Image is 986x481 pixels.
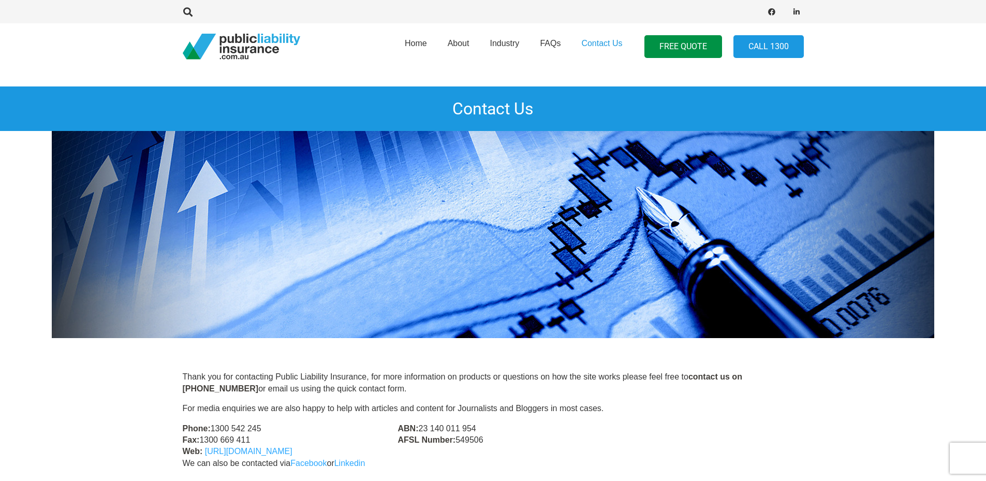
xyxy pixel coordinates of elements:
a: pli_logotransparent [183,34,300,60]
strong: contact us on [PHONE_NUMBER] [183,372,742,392]
a: Call 1300 [733,35,804,59]
p: 23 140 011 954 549506 [398,423,588,446]
p: 1300 542 245 1300 669 411 [183,423,373,458]
a: LinkedIn [789,5,804,19]
img: Premium Funding Insurance [52,131,934,338]
strong: Web: [183,447,203,456]
strong: Fax: [183,435,200,444]
span: Contact Us [581,39,622,48]
span: About [448,39,469,48]
a: Facebook [290,459,327,468]
a: Home [394,20,437,73]
span: Industry [490,39,519,48]
p: For media enquiries we are also happy to help with articles and content for Journalists and Blogg... [183,403,804,414]
strong: Phone: [183,424,211,433]
a: Search [178,7,199,17]
span: FAQs [540,39,561,48]
a: FAQs [529,20,571,73]
strong: AFSL Number: [398,435,455,444]
a: [URL][DOMAIN_NAME] [205,447,292,456]
a: About [437,20,480,73]
a: Linkedin [334,459,365,468]
span: Home [405,39,427,48]
p: Thank you for contacting Public Liability Insurance, for more information on products or question... [183,371,804,395]
a: Facebook [764,5,779,19]
strong: ABN: [398,424,418,433]
a: Industry [479,20,529,73]
p: We can also be contacted via or [183,458,804,469]
a: FREE QUOTE [644,35,722,59]
a: Contact Us [571,20,632,73]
